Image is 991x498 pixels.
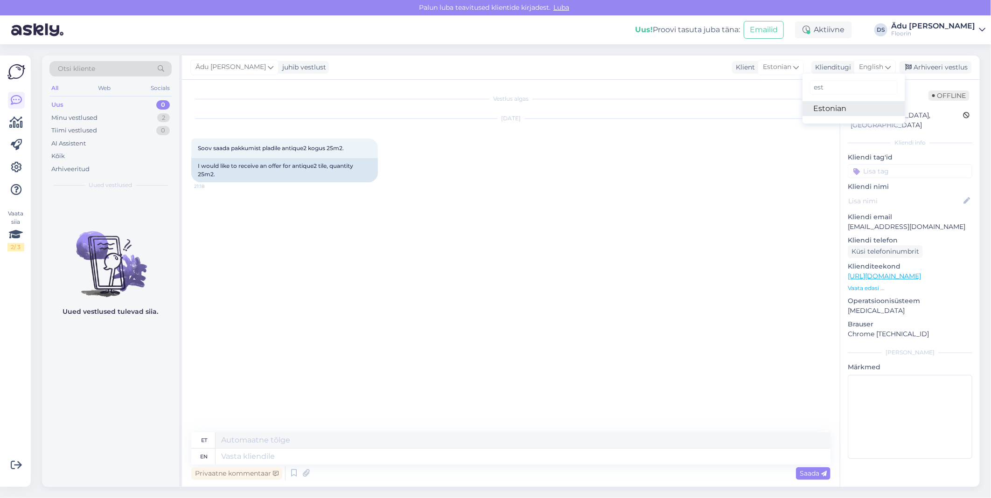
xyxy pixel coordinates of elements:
div: I would like to receive an offer for antique2 tile, quantity 25m2. [191,158,378,182]
div: 0 [156,100,170,110]
a: Ädu [PERSON_NAME]Floorin [891,22,985,37]
div: Vestlus algas [191,95,830,103]
div: [DATE] [191,114,830,123]
div: juhib vestlust [279,62,326,72]
p: Kliendi nimi [848,182,972,192]
div: Arhiveeritud [51,165,90,174]
span: Offline [928,90,970,101]
p: Klienditeekond [848,262,972,271]
div: Klienditugi [811,62,851,72]
div: Klient [732,62,755,72]
div: Vaata siia [7,209,24,251]
p: Operatsioonisüsteem [848,296,972,306]
div: Minu vestlused [51,113,98,123]
div: et [201,432,207,448]
div: en [201,449,208,464]
span: Uued vestlused [89,181,133,189]
p: Kliendi email [848,212,972,222]
div: Uus [51,100,63,110]
div: AI Assistent [51,139,86,148]
div: Kõik [51,152,65,161]
button: Emailid [744,21,784,39]
div: [PERSON_NAME] [848,348,972,357]
span: 21:18 [194,183,229,190]
span: Luba [551,3,572,12]
span: Ädu [PERSON_NAME] [195,62,266,72]
input: Kirjuta, millist tag'i otsid [810,80,898,95]
div: Arhiveeri vestlus [900,61,971,74]
p: Uued vestlused tulevad siia. [63,307,159,317]
div: 2 / 3 [7,243,24,251]
p: Kliendi telefon [848,235,972,245]
span: Saada [800,469,827,477]
div: Aktiivne [795,21,852,38]
a: Estonian [803,101,905,116]
div: Proovi tasuta juba täna: [635,24,740,35]
div: 2 [157,113,170,123]
p: Chrome [TECHNICAL_ID] [848,329,972,339]
div: Tiimi vestlused [51,126,97,135]
div: Floorin [891,30,975,37]
div: All [49,82,60,94]
b: Uus! [635,25,653,34]
img: No chats [42,214,179,298]
p: Vaata edasi ... [848,284,972,292]
div: DS [874,23,887,36]
span: English [859,62,883,72]
div: Web [97,82,113,94]
div: Kliendi info [848,138,972,147]
div: Ädu [PERSON_NAME] [891,22,975,30]
div: Küsi telefoninumbrit [848,245,923,258]
div: [GEOGRAPHIC_DATA], [GEOGRAPHIC_DATA] [851,111,963,130]
input: Lisa nimi [848,196,962,206]
p: Kliendi tag'id [848,152,972,162]
div: 0 [156,126,170,135]
p: [MEDICAL_DATA] [848,306,972,316]
p: Brauser [848,319,972,329]
span: Otsi kliente [58,64,95,74]
span: Soov saada pakkumist pladile antique2 kogus 25m2. [198,145,344,152]
div: Socials [149,82,172,94]
span: Estonian [763,62,791,72]
a: [URL][DOMAIN_NAME] [848,272,921,280]
img: Askly Logo [7,63,25,81]
div: Privaatne kommentaar [191,467,282,480]
p: [EMAIL_ADDRESS][DOMAIN_NAME] [848,222,972,232]
input: Lisa tag [848,164,972,178]
p: Märkmed [848,362,972,372]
